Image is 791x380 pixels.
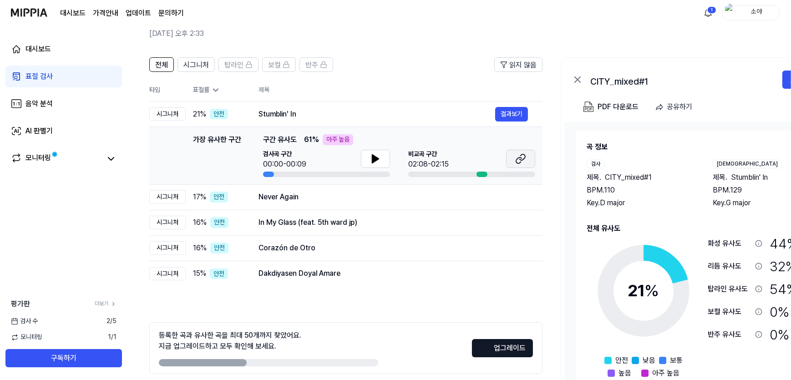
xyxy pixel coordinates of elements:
[158,8,184,19] a: 문의하기
[263,134,297,145] span: 구간 유사도
[193,217,207,228] span: 16 %
[587,185,695,196] div: BPM. 110
[193,268,206,279] span: 15 %
[210,269,228,279] div: 안전
[193,192,206,203] span: 17 %
[11,317,38,326] span: 검사 수
[408,159,449,170] div: 02:08-02:15
[263,150,306,159] span: 검사곡 구간
[707,6,716,14] div: 1
[259,268,528,279] div: Dakdiyasen Doyal Amare
[509,60,537,71] span: 읽지 않음
[108,333,117,342] span: 1 / 1
[667,101,692,113] div: 공유하기
[11,152,102,165] a: 모니터링
[708,329,751,340] div: 반주 유사도
[263,159,306,170] div: 00:00-00:09
[193,109,206,120] span: 21 %
[193,243,207,253] span: 16 %
[739,7,774,17] div: 소야
[259,192,528,203] div: Never Again
[11,333,42,342] span: 모니터링
[494,57,543,72] button: 읽지 않음
[210,217,228,228] div: 안전
[210,192,228,203] div: 안전
[619,368,631,379] span: 높음
[93,8,118,19] a: 가격안내
[305,60,318,71] span: 반주
[210,243,228,253] div: 안전
[581,98,640,116] button: PDF 다운로드
[615,355,628,366] span: 안전
[149,241,186,255] div: 시그니처
[149,190,186,204] div: 시그니처
[149,28,721,39] h2: [DATE] 오후 2:33
[149,79,186,101] th: 타입
[651,98,700,116] button: 공유하기
[259,243,528,253] div: Corazón de Otro
[708,284,751,294] div: 탑라인 유사도
[628,279,659,303] div: 21
[708,261,751,272] div: 리듬 유사도
[605,172,652,183] span: CITY_mixed#1
[259,79,543,101] th: 제목
[583,101,594,112] img: PDF Download
[218,57,259,72] button: 탑라인
[5,93,122,115] a: 음악 분석
[670,355,683,366] span: 보통
[587,198,695,208] div: Key. D major
[193,134,241,177] div: 가장 유사한 구간
[408,150,449,159] span: 비교곡 구간
[5,66,122,87] a: 표절 검사
[590,74,772,85] div: CITY_mixed#1
[149,107,186,121] div: 시그니처
[652,368,679,379] span: 아주 높음
[731,172,768,183] span: Stumblin' In
[713,160,782,168] div: [DEMOGRAPHIC_DATA]
[60,8,86,19] a: 대시보드
[472,347,533,355] a: Sparkles업그레이드
[259,109,495,120] div: Stumblin' In
[708,306,751,317] div: 보컬 유사도
[479,343,490,354] img: Sparkles
[149,57,174,72] button: 전체
[722,5,780,20] button: profile소야
[11,299,30,309] span: 평가판
[224,60,243,71] span: 탑라인
[495,107,528,122] button: 결과보기
[299,57,333,72] button: 반주
[598,101,639,113] div: PDF 다운로드
[645,281,659,300] span: %
[126,8,151,19] a: 업데이트
[703,7,714,18] img: 알림
[25,126,53,137] div: AI 판별기
[5,120,122,142] a: AI 판별기
[155,60,168,71] span: 전체
[210,109,228,120] div: 안전
[323,134,353,145] div: 아주 높음
[25,152,51,165] div: 모니터링
[193,86,244,95] div: 표절률
[177,57,215,72] button: 시그니처
[95,300,117,308] a: 더보기
[268,60,281,71] span: 보컬
[701,5,715,20] button: 알림1
[643,355,655,366] span: 낮음
[106,317,117,326] span: 2 / 5
[183,60,209,71] span: 시그니처
[259,217,528,228] div: In My Glass (feat. 5th ward jp)
[587,160,605,168] div: 검사
[5,38,122,60] a: 대시보드
[25,71,53,82] div: 표절 검사
[159,330,301,352] div: 등록한 곡과 유사한 곡을 최대 50개까지 찾았어요. 지금 업그레이드하고 모두 확인해 보세요.
[725,4,736,22] img: profile
[5,349,122,367] button: 구독하기
[587,172,601,183] span: 제목 .
[25,44,51,55] div: 대시보드
[25,98,53,109] div: 음악 분석
[304,134,319,145] span: 61 %
[149,216,186,229] div: 시그니처
[149,267,186,281] div: 시그니처
[472,339,533,357] button: 업그레이드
